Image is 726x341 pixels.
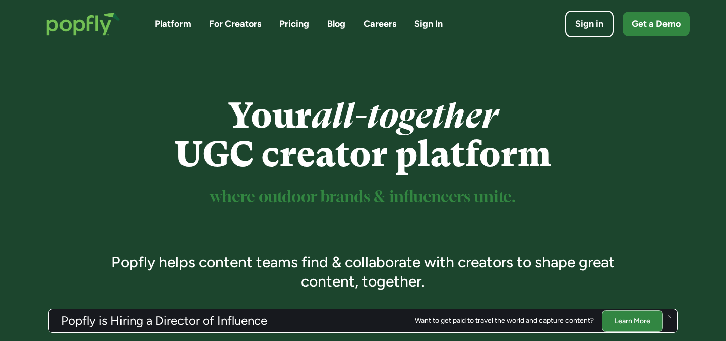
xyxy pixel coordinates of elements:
[279,18,309,30] a: Pricing
[364,18,396,30] a: Careers
[623,12,690,36] a: Get a Demo
[414,18,443,30] a: Sign In
[327,18,345,30] a: Blog
[312,95,498,136] em: all-together
[210,190,516,205] sup: where outdoor brands & influencers unite.
[565,11,614,37] a: Sign in
[209,18,261,30] a: For Creators
[97,96,629,174] h1: Your UGC creator platform
[575,18,603,30] div: Sign in
[36,2,131,46] a: home
[602,310,663,331] a: Learn More
[97,253,629,291] h3: Popfly helps content teams find & collaborate with creators to shape great content, together.
[415,317,594,325] div: Want to get paid to travel the world and capture content?
[632,18,681,30] div: Get a Demo
[155,18,191,30] a: Platform
[61,315,267,327] h3: Popfly is Hiring a Director of Influence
